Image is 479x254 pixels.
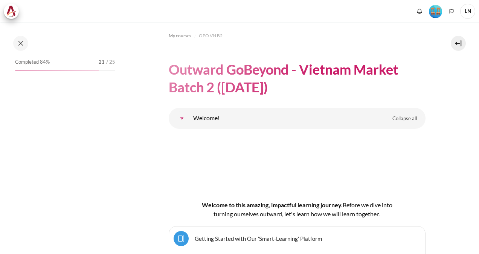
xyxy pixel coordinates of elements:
[460,4,475,19] a: User menu
[426,4,445,18] a: Level #4
[169,61,426,96] h1: Outward GoBeyond - Vietnam Market Batch 2 ([DATE])
[414,6,425,17] div: Show notification window with no new notifications
[99,58,105,66] span: 21
[4,4,23,19] a: Architeck Architeck
[460,4,475,19] span: LN
[446,6,457,17] button: Languages
[387,112,423,125] a: Collapse all
[169,32,191,39] span: My courses
[199,32,223,39] span: OPO VN B2
[199,31,223,40] a: OPO VN B2
[174,111,189,126] a: Welcome!
[429,5,442,18] img: Level #4
[429,4,442,18] div: Level #4
[193,200,401,219] h4: Welcome to this amazing, impactful learning journey.
[343,201,346,208] span: B
[169,30,426,42] nav: Navigation bar
[195,235,322,242] a: Getting Started with Our 'Smart-Learning' Platform
[169,31,191,40] a: My courses
[6,6,17,17] img: Architeck
[106,58,115,66] span: / 25
[15,58,50,66] span: Completed 84%
[392,115,417,122] span: Collapse all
